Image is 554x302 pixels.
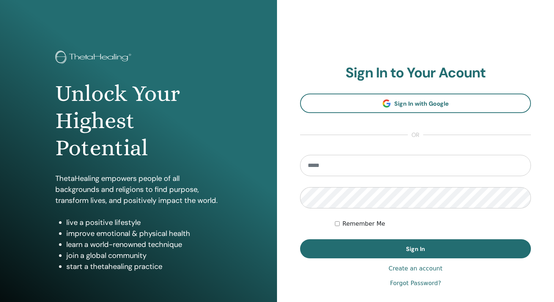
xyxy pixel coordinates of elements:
label: Remember Me [343,219,385,228]
li: start a thetahealing practice [66,261,222,272]
p: ThetaHealing empowers people of all backgrounds and religions to find purpose, transform lives, a... [55,173,222,206]
div: Keep me authenticated indefinitely or until I manually logout [335,219,531,228]
a: Sign In with Google [300,94,531,113]
a: Forgot Password? [390,279,441,288]
h2: Sign In to Your Acount [300,65,531,81]
a: Create an account [388,264,442,273]
button: Sign In [300,239,531,258]
li: learn a world-renowned technique [66,239,222,250]
h1: Unlock Your Highest Potential [55,80,222,162]
span: Sign In [406,245,425,253]
span: Sign In with Google [394,100,449,108]
span: or [408,131,423,139]
li: join a global community [66,250,222,261]
li: improve emotional & physical health [66,228,222,239]
li: live a positive lifestyle [66,217,222,228]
